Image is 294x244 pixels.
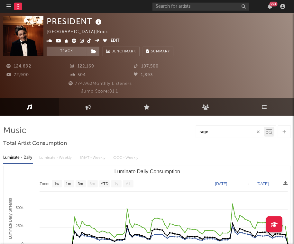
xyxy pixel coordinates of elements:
text: [DATE] [257,182,269,186]
span: 107,500 [134,64,159,68]
span: 124,892 [6,64,31,68]
text: YTD [101,182,108,186]
span: Jump Score: 81.1 [81,89,118,94]
text: 6m [90,182,95,186]
text: 500k [16,206,23,210]
div: [GEOGRAPHIC_DATA] | Rock [47,28,115,36]
button: Summary [143,47,173,56]
button: Edit [111,37,119,45]
text: 3m [78,182,83,186]
div: Luminate - Daily [3,152,33,163]
text: 1m [66,182,71,186]
text: 1y [114,182,118,186]
input: Search by song name or URL [196,130,264,135]
span: Total Artist Consumption [3,140,67,148]
text: 1w [54,182,60,186]
button: 99+ [268,4,272,9]
text: All [126,182,130,186]
text: → [246,182,250,186]
text: Zoom [40,182,50,186]
div: 99 + [270,2,278,6]
text: 250k [16,224,23,228]
a: Benchmark [103,47,140,56]
button: Track [47,47,87,56]
div: PRESIDENT [47,16,103,27]
text: [DATE] [215,182,227,186]
span: Benchmark [112,48,136,56]
span: 504 [70,73,86,77]
span: 72,900 [6,73,29,77]
span: Summary [151,50,170,53]
text: Luminate Daily Streams [8,198,13,239]
text: Luminate Daily Consumption [115,169,180,174]
span: 1,893 [134,73,153,77]
span: 122,169 [70,64,94,68]
span: 774,963 Monthly Listeners [68,82,132,86]
input: Search for artists [152,3,249,11]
